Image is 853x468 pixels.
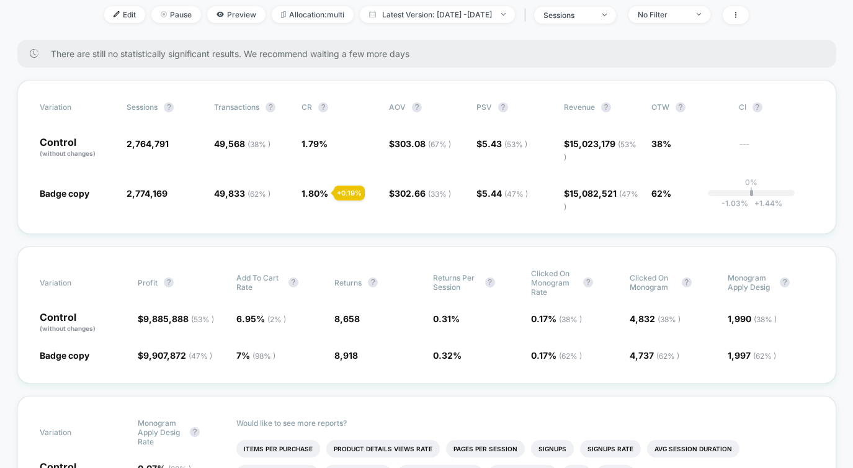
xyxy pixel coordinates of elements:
[334,278,362,287] span: Returns
[476,138,527,149] span: $
[676,102,686,112] button: ?
[728,313,777,324] span: 1,990
[682,277,692,287] button: ?
[252,351,275,361] span: ( 98 % )
[564,102,595,112] span: Revenue
[559,351,582,361] span: ( 62 % )
[288,277,298,287] button: ?
[214,102,259,112] span: Transactions
[601,102,611,112] button: ?
[281,11,286,18] img: rebalance
[433,273,479,292] span: Returns Per Session
[301,102,312,112] span: CR
[138,278,158,287] span: Profit
[647,440,739,457] li: Avg Session Duration
[754,315,777,324] span: ( 38 % )
[40,188,89,199] span: Badge copy
[745,178,757,187] p: 0%
[753,102,762,112] button: ?
[521,6,534,24] span: |
[40,350,89,361] span: Badge copy
[428,189,451,199] span: ( 33 % )
[138,313,214,324] span: $
[504,140,527,149] span: ( 53 % )
[389,188,451,199] span: $
[501,13,506,16] img: end
[721,199,748,208] span: -1.03 %
[651,138,671,149] span: 38%
[334,350,358,361] span: 8,918
[301,138,328,149] span: 1.79 %
[40,312,126,333] p: Control
[51,48,811,59] span: There are still no statistically significant results. We recommend waiting a few more days
[40,418,108,446] span: Variation
[504,189,528,199] span: ( 47 % )
[207,6,266,23] span: Preview
[389,102,406,112] span: AOV
[750,187,753,196] p: |
[564,138,636,161] span: 15,023,179
[482,188,528,199] span: 5.44
[143,313,214,324] span: 9,885,888
[728,350,776,361] span: 1,997
[248,140,270,149] span: ( 38 % )
[236,350,275,361] span: 7 %
[531,269,577,297] span: Clicked on Monogram rate
[564,138,636,161] span: $
[138,350,212,361] span: $
[104,6,145,23] span: Edit
[697,13,701,16] img: end
[40,137,115,158] p: Control
[753,351,776,361] span: ( 62 % )
[138,418,184,446] span: Monogram apply desig rate
[580,440,641,457] li: Signups Rate
[143,350,212,361] span: 9,907,872
[248,189,270,199] span: ( 62 % )
[476,188,528,199] span: $
[739,140,814,162] span: ---
[748,199,782,208] span: 1.44 %
[630,273,676,292] span: Clicked on Monogram
[40,150,96,157] span: (without changes)
[728,273,774,292] span: Monogram apply desig
[476,102,492,112] span: PSV
[395,138,451,149] span: 303.08
[267,315,286,324] span: ( 2 % )
[318,102,328,112] button: ?
[482,138,527,149] span: 5.43
[651,188,671,199] span: 62%
[583,277,593,287] button: ?
[433,313,460,324] span: 0.31 %
[564,189,638,211] span: ( 47 % )
[739,102,807,112] span: CI
[236,440,320,457] li: Items Per Purchase
[127,138,169,149] span: 2,764,791
[389,138,451,149] span: $
[369,11,376,17] img: calendar
[360,6,515,23] span: Latest Version: [DATE] - [DATE]
[127,102,158,112] span: Sessions
[498,102,508,112] button: ?
[236,418,814,428] p: Would like to see more reports?
[272,6,354,23] span: Allocation: multi
[334,186,365,200] div: + 0.19 %
[531,440,574,457] li: Signups
[151,6,201,23] span: Pause
[301,188,328,199] span: 1.80 %
[191,315,214,324] span: ( 53 % )
[40,269,108,297] span: Variation
[266,102,275,112] button: ?
[164,102,174,112] button: ?
[564,188,638,211] span: 15,082,521
[531,313,582,324] span: 0.17 %
[446,440,525,457] li: Pages Per Session
[236,273,282,292] span: Add To Cart Rate
[127,188,167,199] span: 2,774,169
[602,14,607,16] img: end
[326,440,440,457] li: Product Details Views Rate
[189,351,212,361] span: ( 47 % )
[780,277,790,287] button: ?
[564,140,636,161] span: ( 53 % )
[656,351,679,361] span: ( 62 % )
[559,315,582,324] span: ( 38 % )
